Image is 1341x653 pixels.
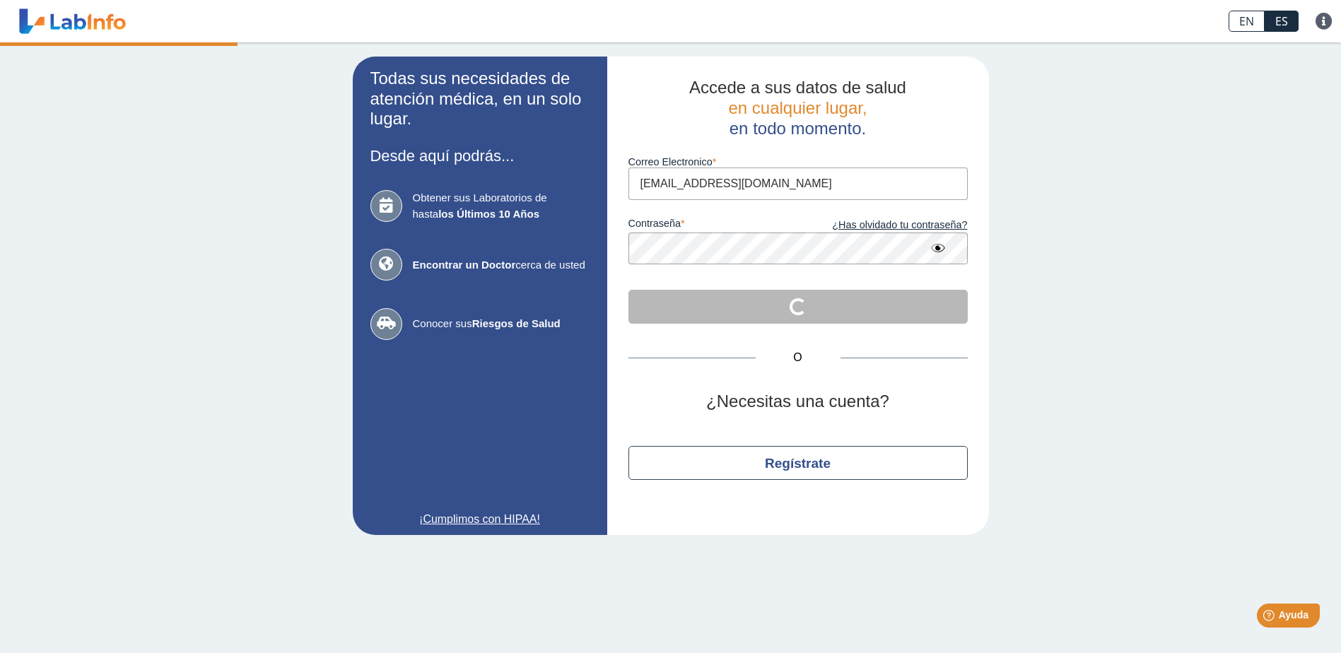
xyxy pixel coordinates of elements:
label: contraseña [628,218,798,233]
b: Riesgos de Salud [472,317,561,329]
label: Correo Electronico [628,156,968,167]
b: Encontrar un Doctor [413,259,516,271]
span: cerca de usted [413,257,590,273]
button: Regístrate [628,446,968,480]
span: Obtener sus Laboratorios de hasta [413,190,590,222]
span: Accede a sus datos de salud [689,78,906,97]
iframe: Help widget launcher [1215,598,1325,637]
span: O [756,349,841,366]
a: ¡Cumplimos con HIPAA! [370,511,590,528]
h2: Todas sus necesidades de atención médica, en un solo lugar. [370,69,590,129]
a: ES [1265,11,1299,32]
a: ¿Has olvidado tu contraseña? [798,218,968,233]
h3: Desde aquí podrás... [370,147,590,165]
span: Conocer sus [413,316,590,332]
h2: ¿Necesitas una cuenta? [628,392,968,412]
b: los Últimos 10 Años [438,208,539,220]
a: EN [1229,11,1265,32]
span: en todo momento. [730,119,866,138]
span: en cualquier lugar, [728,98,867,117]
